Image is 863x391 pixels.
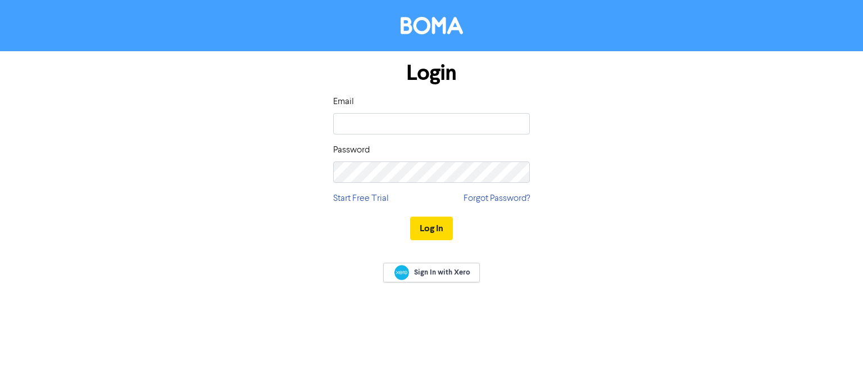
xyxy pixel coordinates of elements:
[333,143,370,157] label: Password
[464,192,530,205] a: Forgot Password?
[410,217,453,240] button: Log In
[414,267,470,277] span: Sign In with Xero
[401,17,463,34] img: BOMA Logo
[333,95,354,109] label: Email
[510,117,523,131] keeper-lock: Open Keeper Popup
[333,60,530,86] h1: Login
[333,192,389,205] a: Start Free Trial
[383,263,480,282] a: Sign In with Xero
[394,265,409,280] img: Xero logo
